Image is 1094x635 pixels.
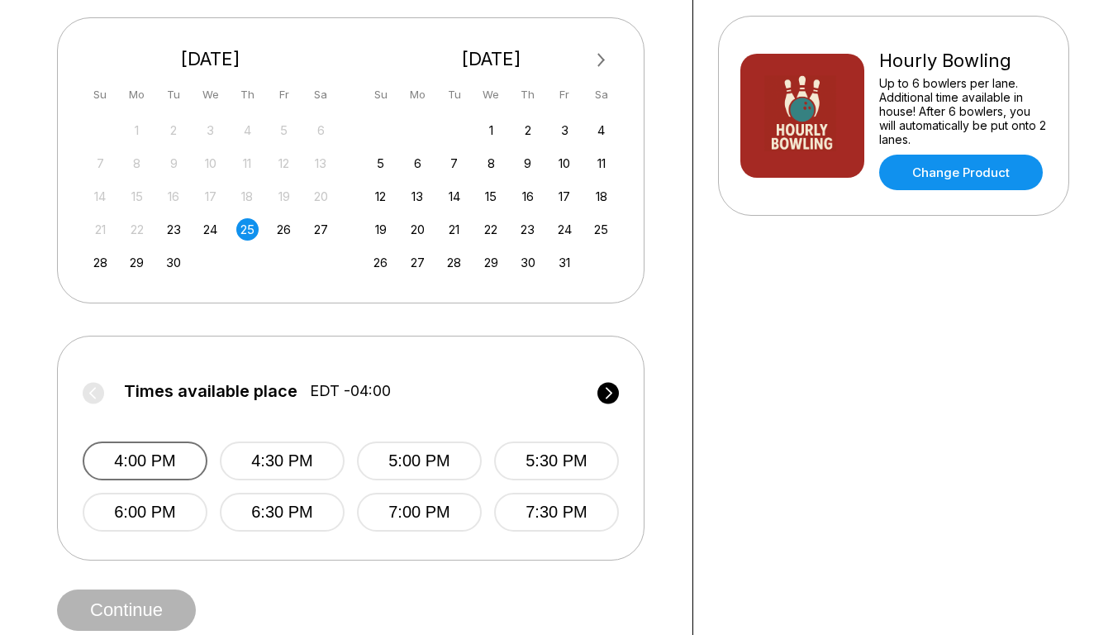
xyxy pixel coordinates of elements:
[480,84,502,106] div: We
[163,185,185,208] div: Not available Tuesday, September 16th, 2025
[83,493,207,532] button: 6:00 PM
[199,152,221,174] div: Not available Wednesday, September 10th, 2025
[554,251,576,274] div: Choose Friday, October 31st, 2025
[126,84,148,106] div: Mo
[310,185,332,208] div: Not available Saturday, September 20th, 2025
[236,185,259,208] div: Not available Thursday, September 18th, 2025
[199,119,221,141] div: Not available Wednesday, September 3rd, 2025
[199,84,221,106] div: We
[516,152,539,174] div: Choose Thursday, October 9th, 2025
[480,119,502,141] div: Choose Wednesday, October 1st, 2025
[310,218,332,241] div: Choose Saturday, September 27th, 2025
[89,185,112,208] div: Not available Sunday, September 14th, 2025
[126,185,148,208] div: Not available Monday, September 15th, 2025
[83,442,207,480] button: 4:00 PM
[163,119,185,141] div: Not available Tuesday, September 2nd, 2025
[236,152,259,174] div: Not available Thursday, September 11th, 2025
[89,152,112,174] div: Not available Sunday, September 7th, 2025
[740,54,864,178] img: Hourly Bowling
[407,251,429,274] div: Choose Monday, October 27th, 2025
[516,251,539,274] div: Choose Thursday, October 30th, 2025
[588,47,615,74] button: Next Month
[879,76,1047,146] div: Up to 6 bowlers per lane. Additional time available in house! After 6 bowlers, you will automatic...
[236,84,259,106] div: Th
[273,152,295,174] div: Not available Friday, September 12th, 2025
[554,119,576,141] div: Choose Friday, October 3rd, 2025
[480,185,502,208] div: Choose Wednesday, October 15th, 2025
[310,84,332,106] div: Sa
[126,152,148,174] div: Not available Monday, September 8th, 2025
[364,48,620,70] div: [DATE]
[407,152,429,174] div: Choose Monday, October 6th, 2025
[163,251,185,274] div: Choose Tuesday, September 30th, 2025
[163,84,185,106] div: Tu
[83,48,339,70] div: [DATE]
[494,442,619,480] button: 5:30 PM
[407,218,429,241] div: Choose Monday, October 20th, 2025
[554,152,576,174] div: Choose Friday, October 10th, 2025
[357,442,482,480] button: 5:00 PM
[126,218,148,241] div: Not available Monday, September 22nd, 2025
[590,185,612,208] div: Choose Saturday, October 18th, 2025
[443,84,465,106] div: Tu
[273,185,295,208] div: Not available Friday, September 19th, 2025
[494,493,619,532] button: 7:30 PM
[87,117,335,274] div: month 2025-09
[480,152,502,174] div: Choose Wednesday, October 8th, 2025
[369,251,392,274] div: Choose Sunday, October 26th, 2025
[163,218,185,241] div: Choose Tuesday, September 23rd, 2025
[407,185,429,208] div: Choose Monday, October 13th, 2025
[369,84,392,106] div: Su
[590,84,612,106] div: Sa
[273,119,295,141] div: Not available Friday, September 5th, 2025
[554,218,576,241] div: Choose Friday, October 24th, 2025
[516,218,539,241] div: Choose Thursday, October 23rd, 2025
[516,119,539,141] div: Choose Thursday, October 2nd, 2025
[273,84,295,106] div: Fr
[199,218,221,241] div: Choose Wednesday, September 24th, 2025
[310,382,391,400] span: EDT -04:00
[516,185,539,208] div: Choose Thursday, October 16th, 2025
[480,218,502,241] div: Choose Wednesday, October 22nd, 2025
[163,152,185,174] div: Not available Tuesday, September 9th, 2025
[126,251,148,274] div: Choose Monday, September 29th, 2025
[554,84,576,106] div: Fr
[368,117,616,274] div: month 2025-10
[369,218,392,241] div: Choose Sunday, October 19th, 2025
[220,493,345,532] button: 6:30 PM
[220,442,345,480] button: 4:30 PM
[879,50,1047,72] div: Hourly Bowling
[89,84,112,106] div: Su
[89,218,112,241] div: Not available Sunday, September 21st, 2025
[89,251,112,274] div: Choose Sunday, September 28th, 2025
[590,119,612,141] div: Choose Saturday, October 4th, 2025
[310,152,332,174] div: Not available Saturday, September 13th, 2025
[879,155,1043,190] a: Change Product
[443,218,465,241] div: Choose Tuesday, October 21st, 2025
[273,218,295,241] div: Choose Friday, September 26th, 2025
[236,218,259,241] div: Choose Thursday, September 25th, 2025
[443,185,465,208] div: Choose Tuesday, October 14th, 2025
[369,185,392,208] div: Choose Sunday, October 12th, 2025
[236,119,259,141] div: Not available Thursday, September 4th, 2025
[443,152,465,174] div: Choose Tuesday, October 7th, 2025
[590,152,612,174] div: Choose Saturday, October 11th, 2025
[516,84,539,106] div: Th
[357,493,482,532] button: 7:00 PM
[590,218,612,241] div: Choose Saturday, October 25th, 2025
[369,152,392,174] div: Choose Sunday, October 5th, 2025
[480,251,502,274] div: Choose Wednesday, October 29th, 2025
[407,84,429,106] div: Mo
[310,119,332,141] div: Not available Saturday, September 6th, 2025
[554,185,576,208] div: Choose Friday, October 17th, 2025
[443,251,465,274] div: Choose Tuesday, October 28th, 2025
[124,382,297,400] span: Times available place
[126,119,148,141] div: Not available Monday, September 1st, 2025
[199,185,221,208] div: Not available Wednesday, September 17th, 2025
